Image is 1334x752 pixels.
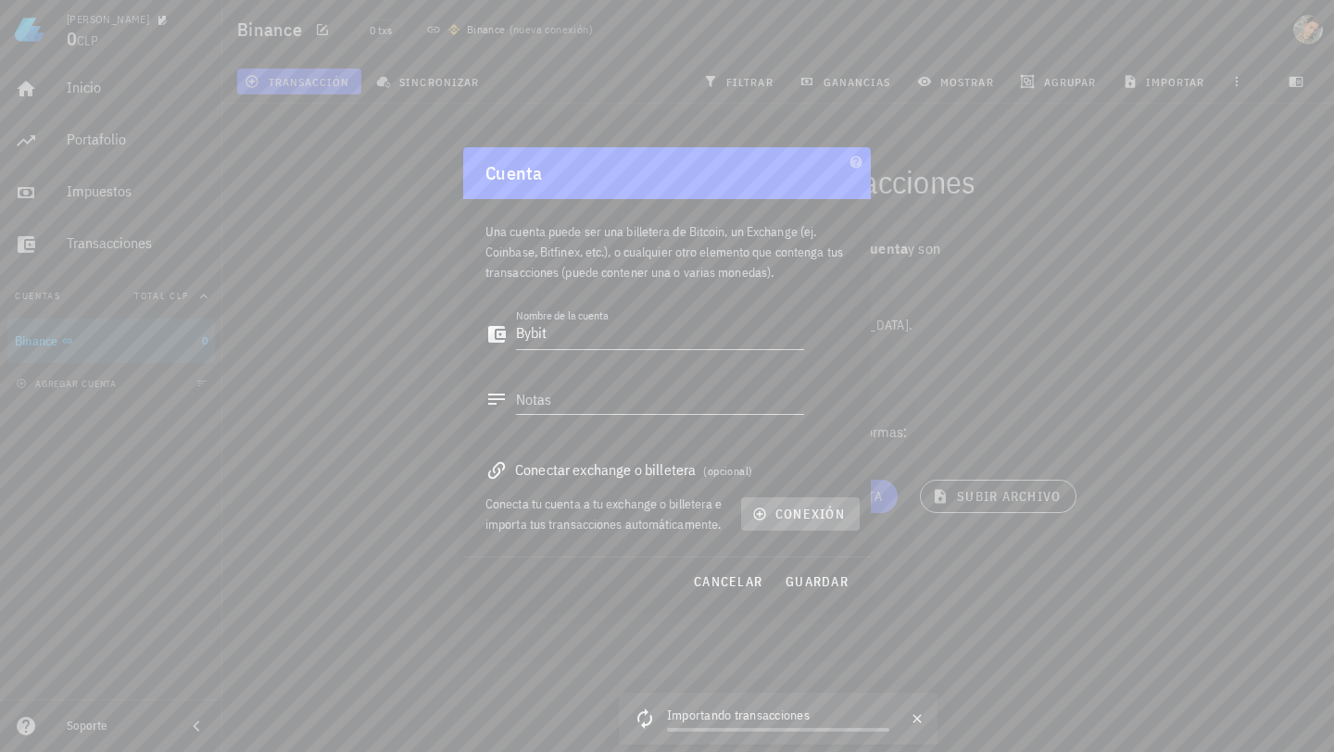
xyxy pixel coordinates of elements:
[756,506,845,522] span: conexión
[785,573,849,590] span: guardar
[693,573,762,590] span: cancelar
[463,147,871,199] div: Cuenta
[741,497,860,531] button: conexión
[703,464,752,478] span: (opcional)
[516,308,609,322] label: Nombre de la cuenta
[485,494,730,534] div: Conecta tu cuenta a tu exchange o billetera e importa tus transacciones automáticamente.
[485,199,849,294] div: Una cuenta puede ser una billetera de Bitcoin, un Exchange (ej. Coinbase, Bitfinex, etc.), o cual...
[667,706,889,728] div: Importando transacciones
[485,457,849,483] div: Conectar exchange o billetera
[777,565,856,598] button: guardar
[686,565,770,598] button: cancelar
